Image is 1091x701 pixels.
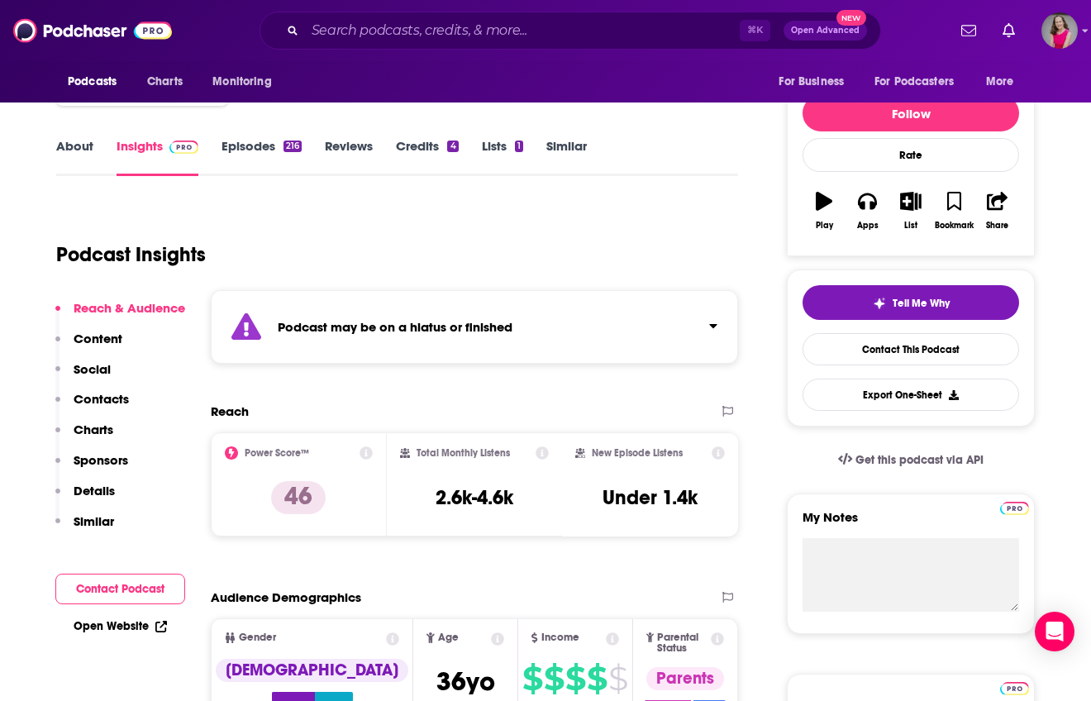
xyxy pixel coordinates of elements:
[55,331,122,361] button: Content
[55,422,113,452] button: Charts
[791,26,860,35] span: Open Advanced
[740,20,770,41] span: ⌘ K
[271,481,326,514] p: 46
[74,422,113,437] p: Charts
[864,66,978,98] button: open menu
[283,141,302,152] div: 216
[74,483,115,498] p: Details
[482,138,523,176] a: Lists1
[803,181,846,241] button: Play
[803,379,1019,411] button: Export One-Sheet
[147,70,183,93] span: Charts
[74,300,185,316] p: Reach & Audience
[56,66,138,98] button: open menu
[68,70,117,93] span: Podcasts
[646,667,724,690] div: Parents
[136,66,193,98] a: Charts
[657,632,707,654] span: Parental Status
[1041,12,1078,49] button: Show profile menu
[873,297,886,310] img: tell me why sparkle
[996,17,1022,45] a: Show notifications dropdown
[55,300,185,331] button: Reach & Audience
[836,10,866,26] span: New
[803,333,1019,365] a: Contact This Podcast
[325,138,373,176] a: Reviews
[396,138,458,176] a: Credits4
[211,290,738,364] section: Click to expand status details
[544,665,564,692] span: $
[13,15,172,46] img: Podchaser - Follow, Share and Rate Podcasts
[935,221,974,231] div: Bookmark
[239,632,276,643] span: Gender
[1000,680,1029,695] a: Pro website
[74,331,122,346] p: Content
[1000,502,1029,515] img: Podchaser Pro
[245,447,309,459] h2: Power Score™
[436,665,495,698] span: 36 yo
[278,319,512,335] strong: Podcast may be on a hiatus or finished
[986,221,1008,231] div: Share
[1041,12,1078,49] img: User Profile
[515,141,523,152] div: 1
[857,221,879,231] div: Apps
[117,138,198,176] a: InsightsPodchaser Pro
[211,589,361,605] h2: Audience Demographics
[932,181,975,241] button: Bookmark
[216,659,408,682] div: [DEMOGRAPHIC_DATA]
[603,485,698,510] h3: Under 1.4k
[55,483,115,513] button: Details
[56,138,93,176] a: About
[592,447,683,459] h2: New Episode Listens
[1000,499,1029,515] a: Pro website
[889,181,932,241] button: List
[260,12,881,50] div: Search podcasts, credits, & more...
[74,619,167,633] a: Open Website
[1035,612,1074,651] div: Open Intercom Messenger
[784,21,867,41] button: Open AdvancedNew
[417,447,510,459] h2: Total Monthly Listens
[976,181,1019,241] button: Share
[74,391,129,407] p: Contacts
[955,17,983,45] a: Show notifications dropdown
[855,453,984,467] span: Get this podcast via API
[447,141,458,152] div: 4
[222,138,302,176] a: Episodes216
[211,403,249,419] h2: Reach
[55,452,128,483] button: Sponsors
[846,181,889,241] button: Apps
[55,574,185,604] button: Contact Podcast
[74,452,128,468] p: Sponsors
[893,297,950,310] span: Tell Me Why
[1041,12,1078,49] span: Logged in as AmyRasdal
[803,95,1019,131] button: Follow
[169,141,198,154] img: Podchaser Pro
[825,440,997,480] a: Get this podcast via API
[803,285,1019,320] button: tell me why sparkleTell Me Why
[438,632,459,643] span: Age
[541,632,579,643] span: Income
[212,70,271,93] span: Monitoring
[803,138,1019,172] div: Rate
[305,17,740,44] input: Search podcasts, credits, & more...
[55,513,114,544] button: Similar
[1000,682,1029,695] img: Podchaser Pro
[816,221,833,231] div: Play
[803,509,1019,538] label: My Notes
[986,70,1014,93] span: More
[436,485,513,510] h3: 2.6k-4.6k
[74,361,111,377] p: Social
[904,221,917,231] div: List
[546,138,587,176] a: Similar
[55,391,129,422] button: Contacts
[565,665,585,692] span: $
[201,66,293,98] button: open menu
[587,665,607,692] span: $
[767,66,865,98] button: open menu
[74,513,114,529] p: Similar
[974,66,1035,98] button: open menu
[55,361,111,392] button: Social
[608,665,627,692] span: $
[56,242,206,267] h1: Podcast Insights
[522,665,542,692] span: $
